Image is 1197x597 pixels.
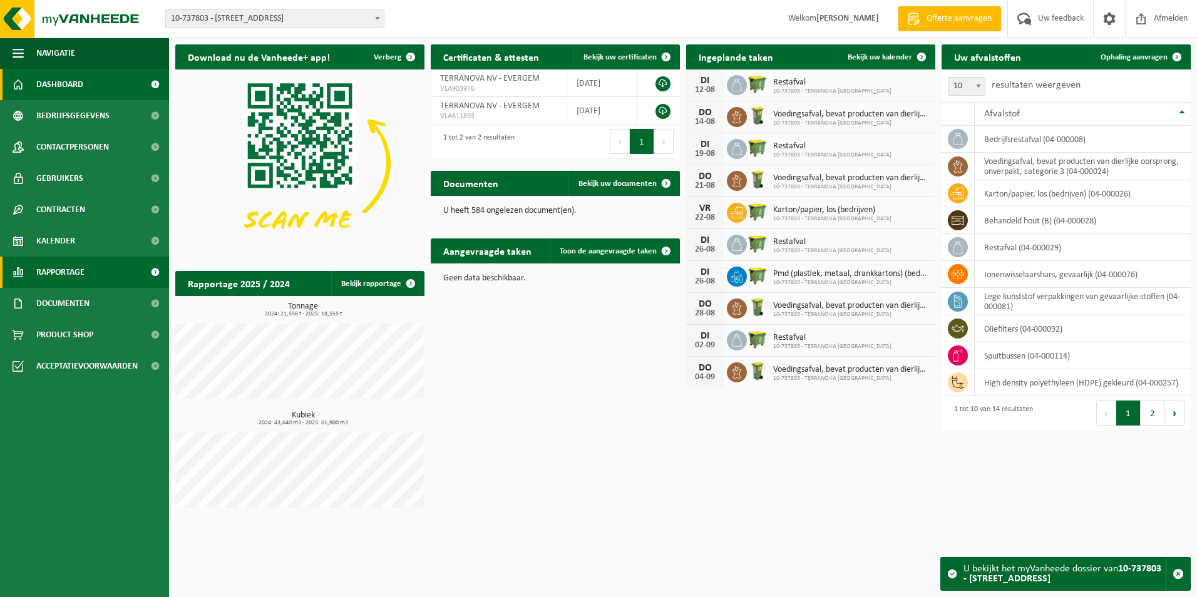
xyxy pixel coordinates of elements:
span: 10-737803 - TERRANOVA [GEOGRAPHIC_DATA] [773,375,929,382]
div: 28-08 [692,309,717,318]
a: Bekijk rapportage [331,271,423,296]
span: Toon de aangevraagde taken [560,247,657,255]
a: Offerte aanvragen [898,6,1001,31]
h2: Rapportage 2025 / 2024 [175,271,302,295]
h2: Certificaten & attesten [431,44,552,69]
span: 2024: 43,640 m3 - 2025: 61,900 m3 [182,420,424,426]
button: 2 [1141,401,1165,426]
div: DO [692,108,717,118]
td: ionenwisselaarshars, gevaarlijk (04-000076) [975,261,1191,288]
span: 10-737803 - TERRANOVA [GEOGRAPHIC_DATA] [773,311,929,319]
td: [DATE] [567,69,637,97]
div: 02-09 [692,341,717,350]
span: Documenten [36,288,90,319]
img: WB-0140-HPE-GN-50 [747,297,768,318]
div: 26-08 [692,277,717,286]
span: Kalender [36,225,75,257]
img: WB-0140-HPE-GN-50 [747,360,768,382]
td: restafval (04-000029) [975,234,1191,261]
div: 1 tot 10 van 14 resultaten [948,399,1033,427]
button: 1 [1116,401,1141,426]
div: DO [692,363,717,373]
img: WB-0140-HPE-GN-50 [747,169,768,190]
span: Karton/papier, los (bedrijven) [773,205,891,215]
div: 22-08 [692,213,717,222]
span: 10-737803 - TERRANOVA [GEOGRAPHIC_DATA] [773,151,891,159]
div: 14-08 [692,118,717,126]
strong: 10-737803 - [STREET_ADDRESS] [963,564,1161,584]
button: 1 [630,129,654,154]
img: Download de VHEPlus App [175,69,424,257]
h2: Aangevraagde taken [431,238,544,263]
p: Geen data beschikbaar. [443,274,667,283]
span: Gebruikers [36,163,83,194]
span: Acceptatievoorwaarden [36,350,138,382]
a: Bekijk uw certificaten [573,44,679,69]
div: DO [692,299,717,309]
div: DI [692,140,717,150]
td: behandeld hout (B) (04-000028) [975,207,1191,234]
span: Voedingsafval, bevat producten van dierlijke oorsprong, onverpakt, categorie 3 [773,365,929,375]
label: resultaten weergeven [992,80,1081,90]
span: TERRANOVA NV - EVERGEM [440,101,540,111]
img: WB-1100-HPE-GN-50 [747,201,768,222]
img: WB-1100-HPE-GN-50 [747,265,768,286]
span: 10-737803 - TERRANOVA [GEOGRAPHIC_DATA] [773,120,929,127]
span: Afvalstof [984,109,1020,119]
span: Pmd (plastiek, metaal, drankkartons) (bedrijven) [773,269,929,279]
span: 10-737803 - TERRANOVA NV - 9940 EVERGEM, GIPSWEG 6 [166,10,384,28]
p: U heeft 584 ongelezen document(en). [443,207,667,215]
button: Previous [610,129,630,154]
div: U bekijkt het myVanheede dossier van [963,558,1166,590]
div: DI [692,267,717,277]
span: Verberg [374,53,401,61]
div: DO [692,171,717,181]
span: Dashboard [36,69,83,100]
div: VR [692,203,717,213]
td: high density polyethyleen (HDPE) gekleurd (04-000257) [975,369,1191,396]
span: 10-737803 - TERRANOVA [GEOGRAPHIC_DATA] [773,215,891,223]
span: TERRANOVA NV - EVERGEM [440,74,540,83]
span: Product Shop [36,319,93,350]
span: Voedingsafval, bevat producten van dierlijke oorsprong, onverpakt, categorie 3 [773,110,929,120]
div: DI [692,331,717,341]
h3: Kubiek [182,411,424,426]
span: Rapportage [36,257,85,288]
td: [DATE] [567,97,637,125]
img: WB-1100-HPE-GN-50 [747,329,768,350]
h2: Documenten [431,171,511,195]
td: spuitbussen (04-000114) [975,342,1191,369]
span: Contactpersonen [36,131,109,163]
span: VLA611893 [440,111,557,121]
button: Next [654,129,674,154]
div: 21-08 [692,181,717,190]
span: VLA903976 [440,84,557,94]
button: Next [1165,401,1184,426]
span: 10 [948,77,985,96]
a: Toon de aangevraagde taken [550,238,679,263]
span: 10-737803 - TERRANOVA [GEOGRAPHIC_DATA] [773,279,929,287]
td: voedingsafval, bevat producten van dierlijke oorsprong, onverpakt, categorie 3 (04-000024) [975,153,1191,180]
button: Previous [1096,401,1116,426]
div: DI [692,76,717,86]
div: 1 tot 2 van 2 resultaten [437,128,515,155]
img: WB-1100-HPE-GN-50 [747,233,768,254]
div: DI [692,235,717,245]
span: Voedingsafval, bevat producten van dierlijke oorsprong, onverpakt, categorie 3 [773,301,929,311]
div: 12-08 [692,86,717,94]
a: Bekijk uw kalender [838,44,934,69]
h3: Tonnage [182,302,424,317]
td: oliefilters (04-000092) [975,315,1191,342]
button: Verberg [364,44,423,69]
a: Ophaling aanvragen [1091,44,1189,69]
span: Bekijk uw kalender [848,53,912,61]
span: 10-737803 - TERRANOVA [GEOGRAPHIC_DATA] [773,88,891,95]
span: Ophaling aanvragen [1101,53,1168,61]
td: karton/papier, los (bedrijven) (04-000026) [975,180,1191,207]
span: Bekijk uw documenten [578,180,657,188]
span: Voedingsafval, bevat producten van dierlijke oorsprong, onverpakt, categorie 3 [773,173,929,183]
span: 10-737803 - TERRANOVA [GEOGRAPHIC_DATA] [773,183,929,191]
div: 26-08 [692,245,717,254]
td: lege kunststof verpakkingen van gevaarlijke stoffen (04-000081) [975,288,1191,315]
span: 10-737803 - TERRANOVA [GEOGRAPHIC_DATA] [773,247,891,255]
